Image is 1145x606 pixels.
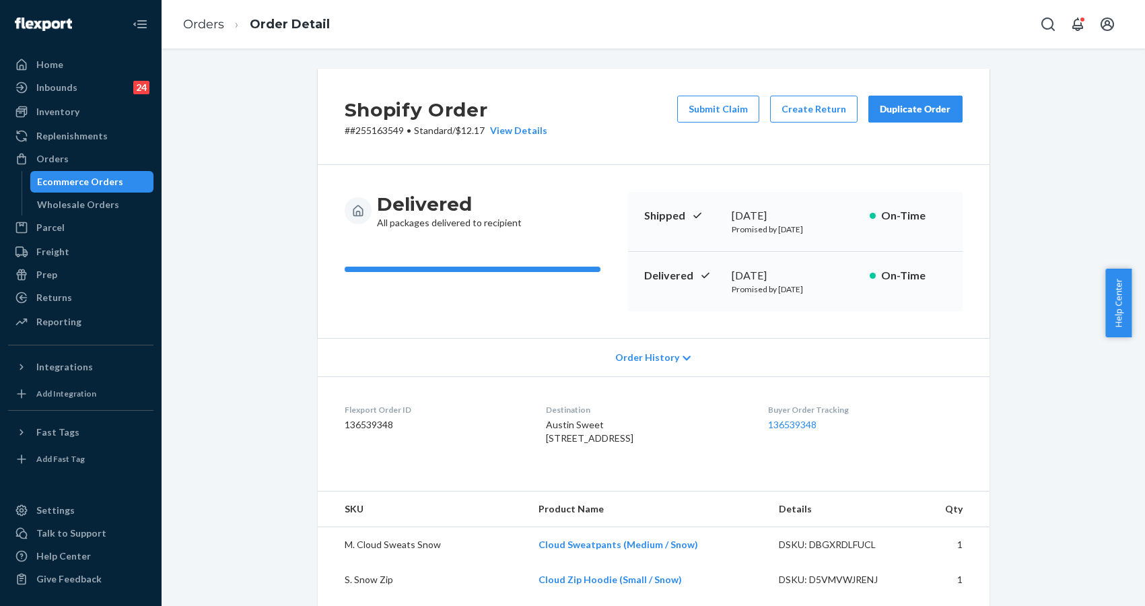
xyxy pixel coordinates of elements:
[916,562,990,597] td: 1
[644,268,721,283] p: Delivered
[8,287,153,308] a: Returns
[36,221,65,234] div: Parcel
[8,545,153,567] a: Help Center
[539,574,682,585] a: Cloud Zip Hoodie (Small / Snow)
[8,54,153,75] a: Home
[36,105,79,119] div: Inventory
[172,5,341,44] ol: breadcrumbs
[1064,11,1091,38] button: Open notifications
[768,419,817,430] a: 136539348
[732,208,859,224] div: [DATE]
[183,17,224,32] a: Orders
[916,492,990,527] th: Qty
[36,81,77,94] div: Inbounds
[36,58,63,71] div: Home
[36,129,108,143] div: Replenishments
[615,351,679,364] span: Order History
[345,404,524,415] dt: Flexport Order ID
[377,192,522,230] div: All packages delivered to recipient
[732,224,859,235] p: Promised by [DATE]
[414,125,452,136] span: Standard
[916,527,990,563] td: 1
[768,492,916,527] th: Details
[8,311,153,333] a: Reporting
[30,194,154,215] a: Wholesale Orders
[880,102,951,116] div: Duplicate Order
[677,96,759,123] button: Submit Claim
[8,500,153,521] a: Settings
[881,208,946,224] p: On-Time
[8,125,153,147] a: Replenishments
[8,101,153,123] a: Inventory
[539,539,698,550] a: Cloud Sweatpants (Medium / Snow)
[30,171,154,193] a: Ecommerce Orders
[36,315,81,329] div: Reporting
[36,152,69,166] div: Orders
[345,96,547,124] h2: Shopify Order
[8,148,153,170] a: Orders
[732,283,859,295] p: Promised by [DATE]
[36,572,102,586] div: Give Feedback
[36,291,72,304] div: Returns
[8,356,153,378] button: Integrations
[8,422,153,443] button: Fast Tags
[8,523,153,544] button: Talk to Support
[546,404,747,415] dt: Destination
[779,573,905,586] div: DSKU: D5VMVWJRENJ
[36,360,93,374] div: Integrations
[407,125,411,136] span: •
[250,17,330,32] a: Order Detail
[37,175,123,189] div: Ecommerce Orders
[36,388,96,399] div: Add Integration
[8,217,153,238] a: Parcel
[768,404,962,415] dt: Buyer Order Tracking
[133,81,149,94] div: 24
[8,77,153,98] a: Inbounds24
[318,527,528,563] td: M. Cloud Sweats Snow
[770,96,858,123] button: Create Return
[8,568,153,590] button: Give Feedback
[8,383,153,405] a: Add Integration
[528,492,768,527] th: Product Name
[345,418,524,432] dd: 136539348
[36,245,69,259] div: Freight
[546,419,633,444] span: Austin Sweet [STREET_ADDRESS]
[36,268,57,281] div: Prep
[1035,11,1062,38] button: Open Search Box
[485,124,547,137] button: View Details
[881,268,946,283] p: On-Time
[15,18,72,31] img: Flexport logo
[779,538,905,551] div: DSKU: DBGXRDLFUCL
[377,192,522,216] h3: Delivered
[8,448,153,470] a: Add Fast Tag
[36,527,106,540] div: Talk to Support
[318,562,528,597] td: S. Snow Zip
[868,96,963,123] button: Duplicate Order
[644,208,721,224] p: Shipped
[1094,11,1121,38] button: Open account menu
[8,264,153,285] a: Prep
[36,453,85,465] div: Add Fast Tag
[37,198,119,211] div: Wholesale Orders
[318,492,528,527] th: SKU
[345,124,547,137] p: # #255163549 / $12.17
[1060,566,1132,599] iframe: Opens a widget where you can chat to one of our agents
[8,241,153,263] a: Freight
[36,549,91,563] div: Help Center
[1105,269,1132,337] button: Help Center
[36,504,75,517] div: Settings
[36,426,79,439] div: Fast Tags
[732,268,859,283] div: [DATE]
[127,11,153,38] button: Close Navigation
